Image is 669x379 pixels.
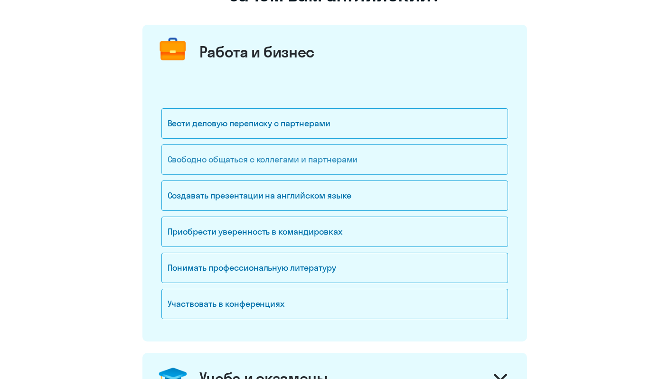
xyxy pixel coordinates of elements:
div: Вести деловую переписку с партнерами [161,108,508,139]
img: briefcase.png [155,32,190,67]
div: Свободно общаться с коллегами и партнерами [161,144,508,175]
div: Приобрести уверенность в командировках [161,217,508,247]
div: Создавать презентации на английском языке [161,180,508,211]
div: Работа и бизнес [199,42,315,61]
div: Участвовать в конференциях [161,289,508,319]
div: Понимать профессиональную литературу [161,253,508,283]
